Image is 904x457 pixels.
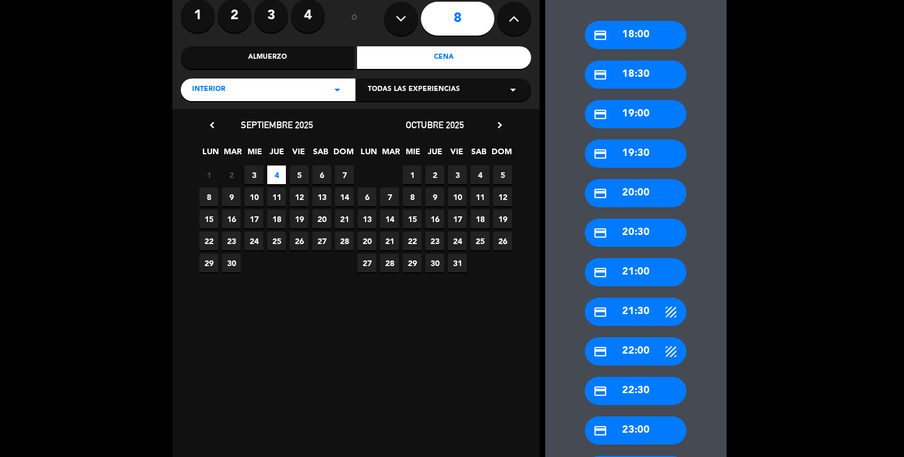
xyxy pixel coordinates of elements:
[585,258,686,286] div: 21:00
[312,166,331,184] span: 6
[471,210,489,228] span: 18
[199,166,218,184] span: 1
[425,210,444,228] span: 16
[585,21,686,49] div: 18:00
[331,83,344,97] i: arrow_drop_down
[494,119,506,131] i: chevron_right
[585,337,686,365] div: 22:00
[181,46,355,69] div: Almuerzo
[492,145,510,164] span: DOM
[593,226,607,240] i: credit_card
[403,210,421,228] span: 15
[593,384,607,398] i: credit_card
[448,188,467,206] span: 10
[245,232,263,250] span: 24
[448,210,467,228] span: 17
[593,68,607,82] i: credit_card
[199,254,218,272] span: 29
[471,188,489,206] span: 11
[380,210,399,228] span: 14
[585,60,686,89] div: 18:30
[380,254,399,272] span: 28
[425,254,444,272] span: 30
[245,210,263,228] span: 17
[312,232,331,250] span: 27
[593,107,607,121] i: credit_card
[245,188,263,206] span: 10
[471,232,489,250] span: 25
[290,166,308,184] span: 5
[267,210,286,228] span: 18
[593,28,607,42] i: credit_card
[493,166,512,184] span: 5
[222,232,241,250] span: 23
[593,147,607,161] i: credit_card
[470,145,488,164] span: SAB
[312,188,331,206] span: 13
[593,424,607,438] i: credit_card
[267,232,286,250] span: 25
[241,119,313,130] span: septiembre 2025
[358,188,376,206] span: 6
[381,145,400,164] span: MAR
[425,145,444,164] span: JUE
[380,188,399,206] span: 7
[267,166,286,184] span: 4
[368,84,460,95] span: Todas las experiencias
[448,254,467,272] span: 31
[358,254,376,272] span: 27
[447,145,466,164] span: VIE
[222,254,241,272] span: 30
[206,119,218,131] i: chevron_left
[335,188,354,206] span: 14
[311,145,330,164] span: SAB
[289,145,308,164] span: VIE
[199,232,218,250] span: 22
[312,210,331,228] span: 20
[448,166,467,184] span: 3
[585,140,686,168] div: 19:30
[359,145,378,164] span: LUN
[267,188,286,206] span: 11
[403,145,422,164] span: MIE
[506,83,520,97] i: arrow_drop_down
[290,188,308,206] span: 12
[593,186,607,201] i: credit_card
[192,84,225,95] span: INTERIOR
[425,166,444,184] span: 2
[593,266,607,280] i: credit_card
[201,145,220,164] span: LUN
[199,188,218,206] span: 8
[267,145,286,164] span: JUE
[222,210,241,228] span: 16
[425,232,444,250] span: 23
[199,210,218,228] span: 15
[380,232,399,250] span: 21
[585,100,686,128] div: 19:00
[471,166,489,184] span: 4
[425,188,444,206] span: 9
[245,166,263,184] span: 3
[403,166,421,184] span: 1
[406,119,464,130] span: octubre 2025
[493,232,512,250] span: 26
[593,305,607,319] i: credit_card
[403,254,421,272] span: 29
[585,179,686,207] div: 20:00
[493,188,512,206] span: 12
[335,232,354,250] span: 28
[585,377,686,405] div: 22:30
[358,210,376,228] span: 13
[335,166,354,184] span: 7
[290,232,308,250] span: 26
[222,188,241,206] span: 9
[448,232,467,250] span: 24
[493,210,512,228] span: 19
[585,416,686,445] div: 23:00
[403,232,421,250] span: 22
[223,145,242,164] span: MAR
[245,145,264,164] span: MIE
[357,46,531,69] div: Cena
[593,345,607,359] i: credit_card
[358,232,376,250] span: 20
